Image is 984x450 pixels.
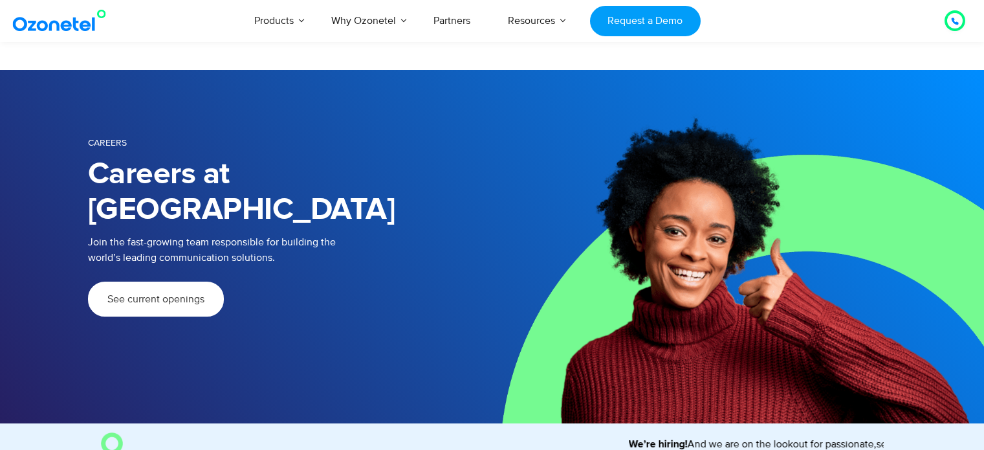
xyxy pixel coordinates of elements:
[107,294,204,304] span: See current openings
[590,6,701,36] a: Request a Demo
[88,137,127,148] span: Careers
[88,282,224,317] a: See current openings
[618,439,677,449] strong: We’re hiring!
[88,234,473,265] p: Join the fast-growing team responsible for building the world’s leading communication solutions.
[88,157,492,228] h1: Careers at [GEOGRAPHIC_DATA]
